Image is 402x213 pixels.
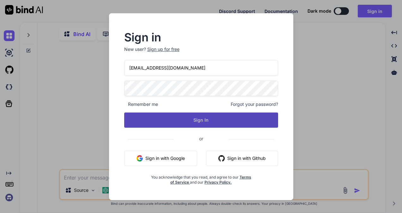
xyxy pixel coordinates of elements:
button: Sign in with Github [206,151,278,166]
span: Remember me [124,101,158,107]
div: You acknowledge that you read, and agree to our and our [150,171,253,185]
img: google [137,155,143,161]
a: Privacy Policy. [204,180,232,185]
span: Forgot your password? [231,101,278,107]
input: Login or Email [124,60,278,76]
button: Sign In [124,113,278,128]
button: Sign in with Google [124,151,197,166]
img: github [218,155,225,161]
a: Terms of Service [170,175,251,185]
div: Sign up for free [147,46,180,52]
p: New user? [124,46,278,60]
span: or [174,131,228,146]
h2: Sign in [124,32,278,42]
